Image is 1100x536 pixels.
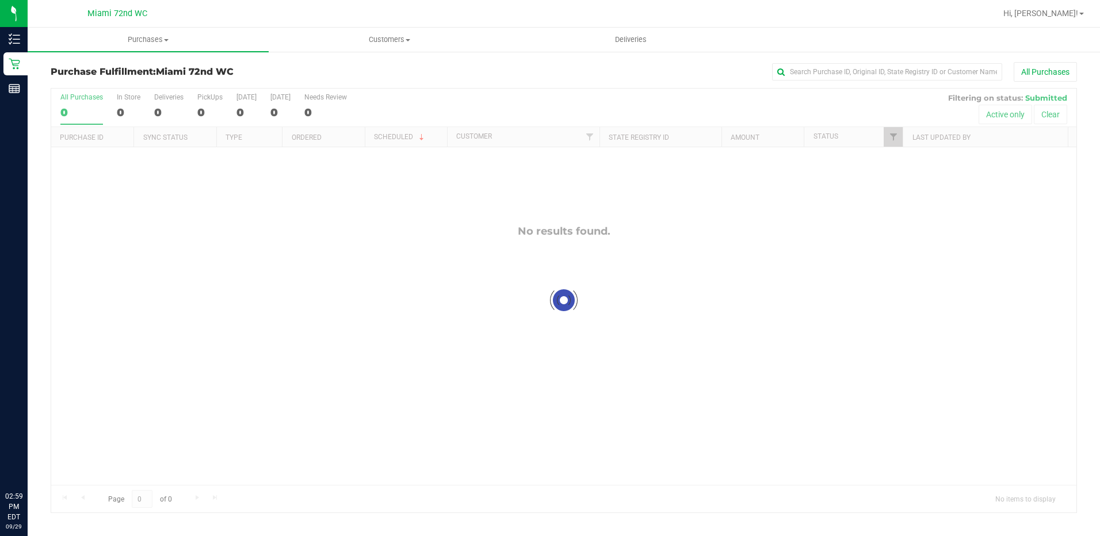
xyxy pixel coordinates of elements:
span: Miami 72nd WC [156,66,234,77]
span: Hi, [PERSON_NAME]! [1003,9,1078,18]
inline-svg: Reports [9,83,20,94]
span: Customers [269,35,509,45]
button: All Purchases [1014,62,1077,82]
inline-svg: Retail [9,58,20,70]
p: 09/29 [5,522,22,531]
iframe: Resource center [12,444,46,478]
a: Purchases [28,28,269,52]
input: Search Purchase ID, Original ID, State Registry ID or Customer Name... [772,63,1002,81]
inline-svg: Inventory [9,33,20,45]
p: 02:59 PM EDT [5,491,22,522]
span: Deliveries [599,35,662,45]
h3: Purchase Fulfillment: [51,67,393,77]
a: Deliveries [510,28,751,52]
a: Customers [269,28,510,52]
span: Purchases [28,35,269,45]
span: Miami 72nd WC [87,9,147,18]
